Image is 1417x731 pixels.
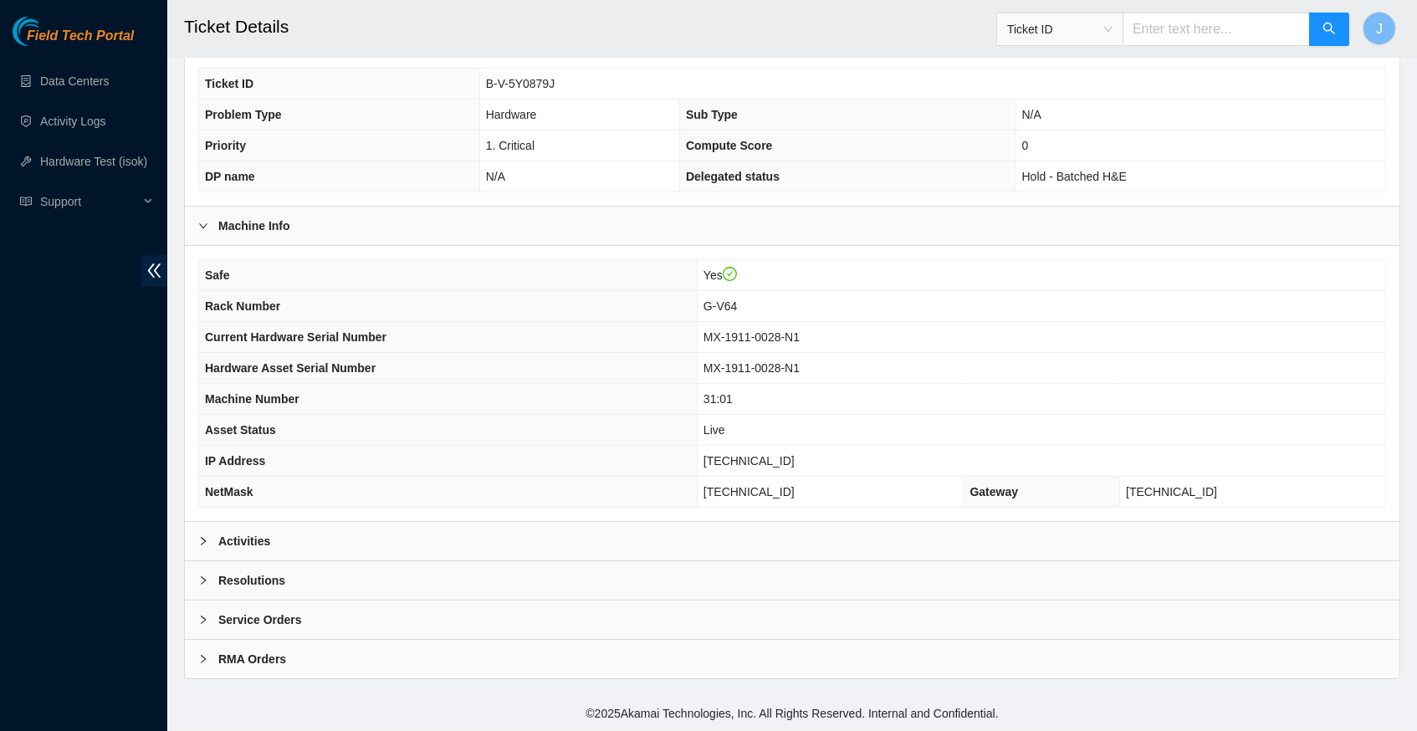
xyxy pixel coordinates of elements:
[1322,22,1336,38] span: search
[486,77,555,90] span: B-V-5Y0879J
[205,330,386,344] span: Current Hardware Serial Number
[723,267,738,282] span: check-circle
[198,221,208,231] span: right
[185,522,1399,560] div: Activities
[1363,12,1396,45] button: J
[20,196,32,207] span: read
[703,392,733,406] span: 31:01
[40,155,147,168] a: Hardware Test (isok)
[205,392,299,406] span: Machine Number
[185,601,1399,639] div: Service Orders
[205,361,376,375] span: Hardware Asset Serial Number
[703,299,737,313] span: G-V64
[1309,13,1349,46] button: search
[13,30,134,52] a: Akamai TechnologiesField Tech Portal
[218,532,270,550] b: Activities
[703,485,795,498] span: [TECHNICAL_ID]
[205,299,280,313] span: Rack Number
[198,654,208,664] span: right
[205,485,253,498] span: NetMask
[198,536,208,546] span: right
[486,170,505,183] span: N/A
[40,115,106,128] a: Activity Logs
[703,361,800,375] span: MX-1911-0028-N1
[1376,18,1383,39] span: J
[205,423,276,437] span: Asset Status
[1022,170,1127,183] span: Hold - Batched H&E
[198,575,208,585] span: right
[703,330,800,344] span: MX-1911-0028-N1
[703,268,737,282] span: Yes
[1022,139,1029,152] span: 0
[686,170,780,183] span: Delegated status
[205,77,253,90] span: Ticket ID
[1126,485,1217,498] span: [TECHNICAL_ID]
[218,611,302,629] b: Service Orders
[205,108,282,121] span: Problem Type
[218,650,286,668] b: RMA Orders
[40,185,139,218] span: Support
[40,74,109,88] a: Data Centers
[205,454,265,468] span: IP Address
[185,207,1399,245] div: Machine Info
[141,255,167,286] span: double-left
[703,423,725,437] span: Live
[205,170,255,183] span: DP name
[486,139,535,152] span: 1. Critical
[13,17,84,46] img: Akamai Technologies
[1022,108,1041,121] span: N/A
[486,108,537,121] span: Hardware
[218,217,290,235] b: Machine Info
[198,615,208,625] span: right
[1007,17,1113,42] span: Ticket ID
[167,696,1417,731] footer: © 2025 Akamai Technologies, Inc. All Rights Reserved. Internal and Confidential.
[185,640,1399,678] div: RMA Orders
[185,561,1399,600] div: Resolutions
[205,139,246,152] span: Priority
[205,268,230,282] span: Safe
[686,108,738,121] span: Sub Type
[686,139,772,152] span: Compute Score
[970,485,1019,498] span: Gateway
[703,454,795,468] span: [TECHNICAL_ID]
[218,571,285,590] b: Resolutions
[1123,13,1310,46] input: Enter text here...
[27,28,134,44] span: Field Tech Portal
